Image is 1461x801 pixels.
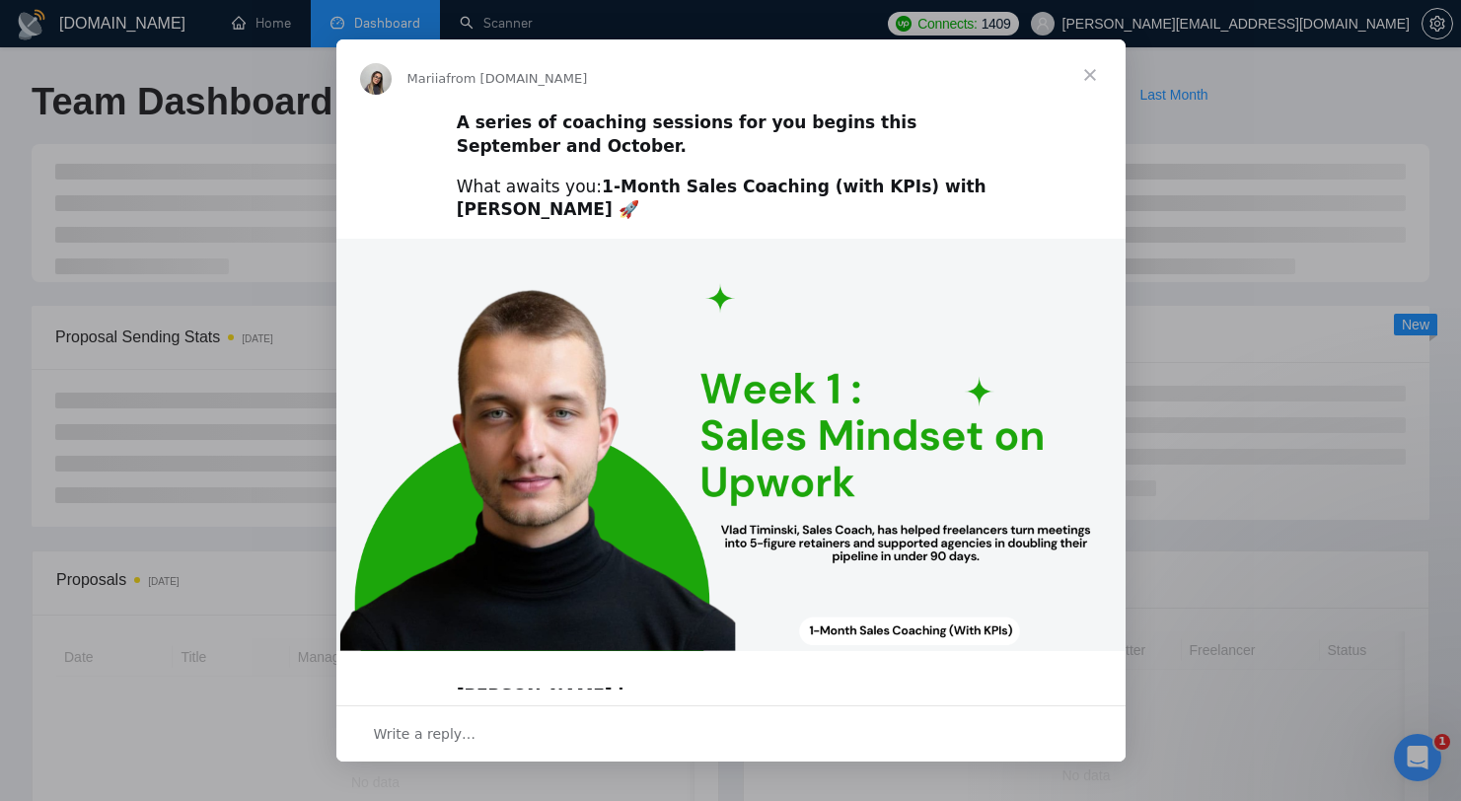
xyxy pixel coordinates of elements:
[407,71,447,86] span: Mariia
[360,63,392,95] img: Profile image for Mariia
[336,705,1126,762] div: Open conversation and reply
[457,177,986,220] b: 1-Month Sales Coaching (with KPIs) with [PERSON_NAME] 🚀
[457,176,1005,223] div: What awaits you:
[1055,39,1126,110] span: Close
[374,721,476,747] span: Write a reply…
[446,71,587,86] span: from [DOMAIN_NAME]
[457,112,917,156] b: A series of coaching sessions for you begins this September and October.
[457,686,658,705] b: [PERSON_NAME] has:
